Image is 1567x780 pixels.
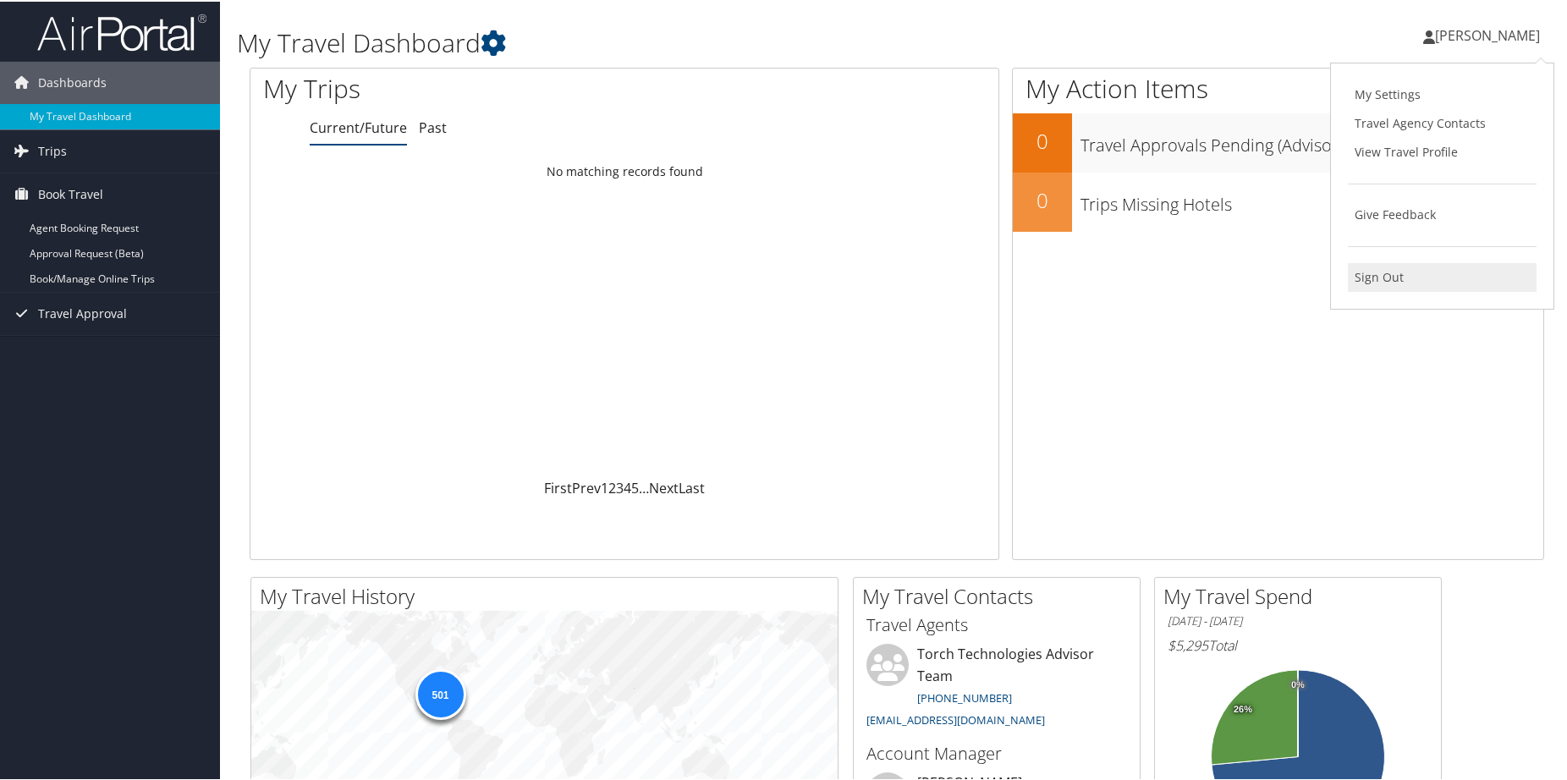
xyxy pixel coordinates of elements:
a: My Settings [1348,79,1537,107]
h2: 0 [1013,184,1072,213]
a: Sign Out [1348,261,1537,290]
a: 4 [624,477,631,496]
a: [PHONE_NUMBER] [917,689,1012,704]
a: 2 [608,477,616,496]
tspan: 0% [1291,678,1305,689]
h3: Travel Agents [866,612,1127,635]
h3: Trips Missing Hotels [1080,183,1543,215]
a: Prev [572,477,601,496]
a: 3 [616,477,624,496]
h1: My Trips [263,69,674,105]
a: 5 [631,477,639,496]
h1: My Travel Dashboard [237,24,1117,59]
a: View Travel Profile [1348,136,1537,165]
td: No matching records found [250,155,998,185]
span: … [639,477,649,496]
a: Give Feedback [1348,199,1537,228]
h2: My Travel History [260,580,838,609]
span: Dashboards [38,60,107,102]
a: Travel Agency Contacts [1348,107,1537,136]
a: Next [649,477,679,496]
h6: [DATE] - [DATE] [1168,612,1428,628]
h6: Total [1168,634,1428,653]
span: $5,295 [1168,634,1208,653]
img: airportal-logo.png [37,11,206,51]
span: Trips [38,129,67,171]
tspan: 26% [1234,703,1252,713]
span: Travel Approval [38,291,127,333]
li: Torch Technologies Advisor Team [858,642,1135,733]
a: 0Trips Missing Hotels [1013,171,1543,230]
h1: My Action Items [1013,69,1543,105]
a: First [544,477,572,496]
div: 501 [415,667,465,717]
a: 0Travel Approvals Pending (Advisor Booked) [1013,112,1543,171]
h2: My Travel Spend [1163,580,1441,609]
h2: My Travel Contacts [862,580,1140,609]
h3: Account Manager [866,740,1127,764]
a: 1 [601,477,608,496]
a: [EMAIL_ADDRESS][DOMAIN_NAME] [866,711,1045,726]
a: [PERSON_NAME] [1423,8,1557,59]
a: Last [679,477,705,496]
span: Book Travel [38,172,103,214]
h3: Travel Approvals Pending (Advisor Booked) [1080,124,1543,156]
a: Current/Future [310,117,407,135]
span: [PERSON_NAME] [1435,25,1540,43]
a: Past [419,117,447,135]
h2: 0 [1013,125,1072,154]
